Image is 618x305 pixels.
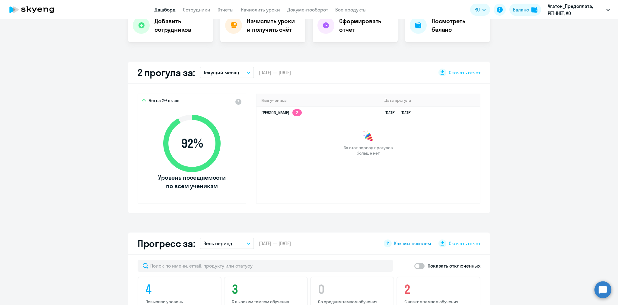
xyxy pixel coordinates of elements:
[384,110,416,115] a: [DATE][DATE]
[531,7,537,13] img: balance
[404,299,474,304] p: С низким темпом обучения
[145,299,215,304] p: Повысили уровень
[203,69,239,76] p: Текущий месяц
[138,66,195,79] h2: 2 прогула за:
[432,17,485,34] h4: Посмотреть баланс
[449,69,480,76] span: Скачать отчет
[470,4,490,16] button: RU
[292,109,302,116] app-skyeng-badge: 2
[200,238,254,249] button: Весь период
[232,282,302,297] h4: 3
[203,240,232,247] p: Весь период
[394,240,431,247] span: Как мы считаем
[261,110,302,115] a: [PERSON_NAME]2
[183,7,210,13] a: Сотрудники
[256,94,380,107] th: Имя ученика
[154,17,208,34] h4: Добавить сотрудников
[232,299,302,304] p: С высоким темпом обучения
[157,136,227,151] span: 92 %
[138,237,195,249] h2: Прогресс за:
[138,260,393,272] input: Поиск по имени, email, продукту или статусу
[513,6,529,13] div: Баланс
[259,69,291,76] span: [DATE] — [DATE]
[362,130,374,143] img: congrats
[339,17,393,34] h4: Сформировать отчет
[404,282,474,297] h4: 2
[335,7,367,13] a: Все продукты
[343,145,393,156] span: За этот период прогулов больше нет
[545,2,613,17] button: Агатон_Предоплата, РЕТННЕТ, АО
[380,94,480,107] th: Дата прогула
[218,7,234,13] a: Отчеты
[449,240,480,247] span: Скачать отчет
[259,240,291,247] span: [DATE] — [DATE]
[148,98,180,105] span: Это на 2% выше,
[241,7,280,13] a: Начислить уроки
[287,7,328,13] a: Документооборот
[474,6,480,13] span: RU
[247,17,299,34] h4: Начислить уроки и получить счёт
[428,262,480,269] p: Показать отключенных
[548,2,604,17] p: Агатон_Предоплата, РЕТННЕТ, АО
[145,282,215,297] h4: 4
[509,4,541,16] button: Балансbalance
[200,67,254,78] button: Текущий месяц
[157,173,227,190] span: Уровень посещаемости по всем ученикам
[154,7,176,13] a: Дашборд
